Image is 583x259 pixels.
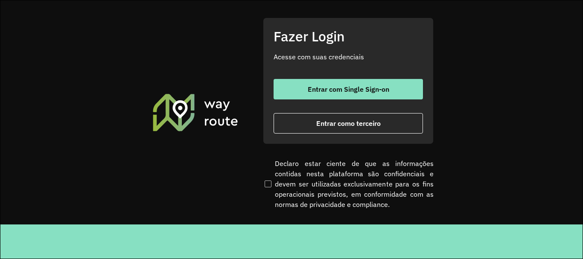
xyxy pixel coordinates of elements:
p: Acesse com suas credenciais [274,52,423,62]
img: Roteirizador AmbevTech [152,93,239,132]
button: button [274,113,423,134]
span: Entrar como terceiro [316,120,381,127]
span: Entrar com Single Sign-on [308,86,389,93]
button: button [274,79,423,99]
label: Declaro estar ciente de que as informações contidas nesta plataforma são confidenciais e devem se... [263,158,434,210]
h2: Fazer Login [274,28,423,44]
